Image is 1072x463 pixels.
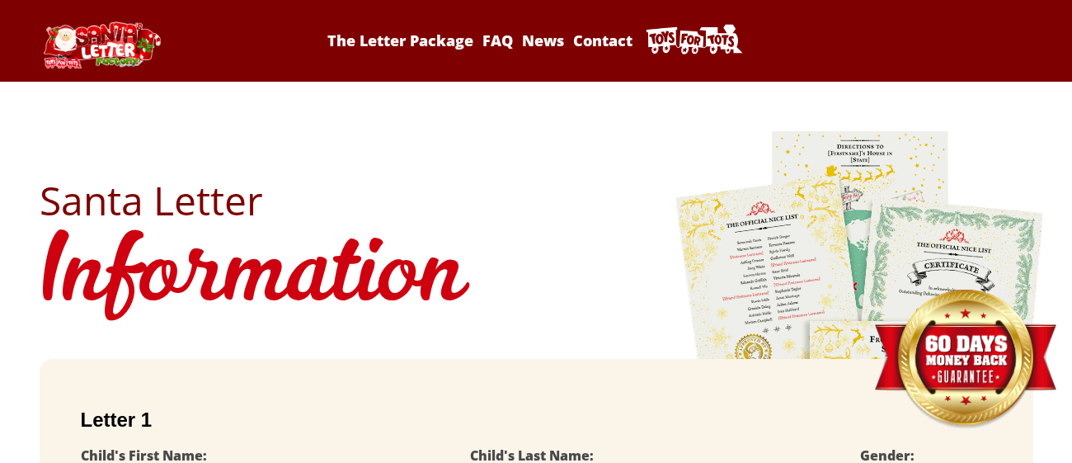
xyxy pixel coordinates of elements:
a: The Letter Package [324,31,476,50]
a: Contact [571,31,636,50]
h2: Letter 1 [81,409,992,432]
h1: Information [40,220,1033,334]
h2: Santa Letter [40,181,1033,220]
a: FAQ [479,31,515,50]
img: Santa Letter Logo [40,21,163,69]
a: News [519,31,567,50]
iframe: Opens a widget where you can find more information [968,413,1056,455]
img: Money Back Guarantee [872,289,1058,430]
